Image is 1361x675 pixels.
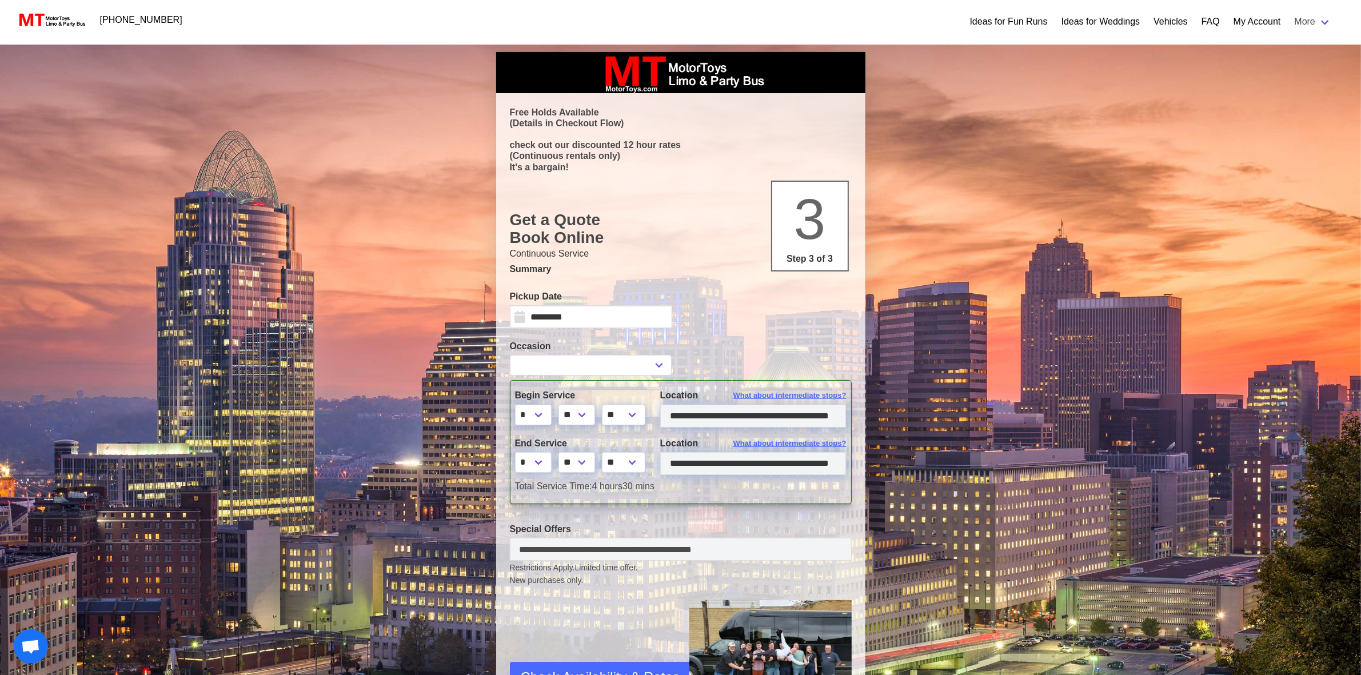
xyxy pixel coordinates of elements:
h1: Get a Quote Book Online [510,211,852,247]
span: 30 mins [622,481,654,491]
a: Vehicles [1154,15,1188,29]
a: Ideas for Weddings [1061,15,1140,29]
span: 3 [794,187,826,251]
span: New purchases only. [510,574,852,586]
a: FAQ [1202,15,1220,29]
span: Location [660,390,699,400]
p: Continuous Service [510,247,852,261]
div: 4 hours [506,480,855,493]
span: Location [660,438,699,448]
p: Summary [510,262,852,276]
a: My Account [1234,15,1281,29]
label: Pickup Date [510,290,672,303]
p: check out our discounted 12 hour rates [510,139,852,150]
span: What about intermediate stops? [733,438,847,449]
a: Ideas for Fun Runs [970,15,1048,29]
p: (Continuous rentals only) [510,150,852,161]
span: Total Service Time: [515,481,592,491]
small: Restrictions Apply. [510,563,852,586]
label: Special Offers [510,522,852,536]
p: Free Holds Available [510,107,852,118]
p: (Details in Checkout Flow) [510,118,852,129]
span: What about intermediate stops? [733,390,847,401]
p: It's a bargain! [510,162,852,173]
a: [PHONE_NUMBER] [93,9,189,31]
a: More [1288,10,1338,33]
p: Step 3 of 3 [777,252,843,266]
label: End Service [515,437,643,450]
img: box_logo_brand.jpeg [595,52,767,93]
a: Open chat [14,629,48,664]
label: Begin Service [515,389,643,402]
span: Limited time offer. [575,562,638,574]
label: Occasion [510,340,672,353]
img: MotorToys Logo [16,12,86,28]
